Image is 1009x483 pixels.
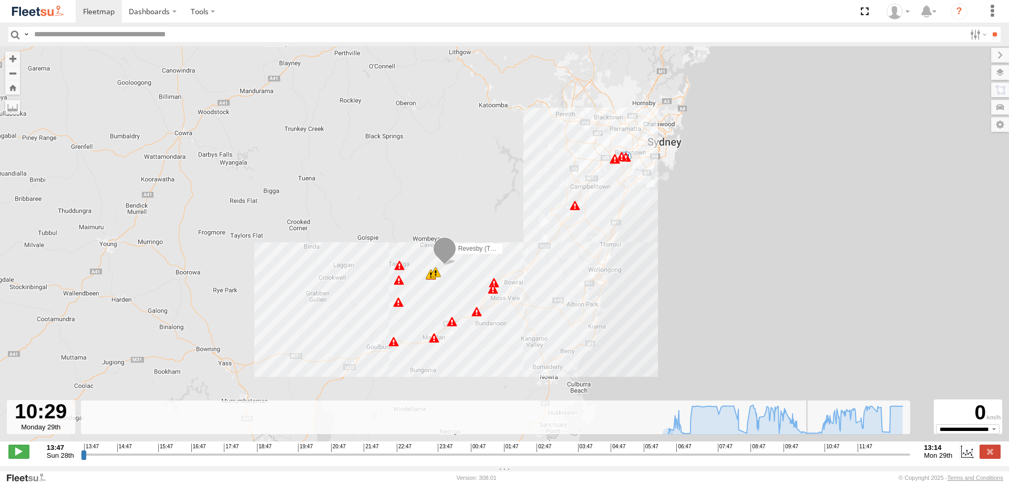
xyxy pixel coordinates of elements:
[504,444,519,452] span: 01:47
[5,80,20,95] button: Zoom Home
[47,451,74,459] span: Sun 28th Sep 2025
[948,475,1003,481] a: Terms and Conditions
[331,444,346,452] span: 20:47
[750,444,765,452] span: 08:47
[224,444,239,452] span: 17:47
[471,444,486,452] span: 00:47
[5,100,20,115] label: Measure
[578,444,593,452] span: 03:47
[951,3,967,20] i: ?
[825,444,839,452] span: 10:47
[899,475,1003,481] div: © Copyright 2025 -
[11,4,65,18] img: fleetsu-logo-horizontal.svg
[676,444,691,452] span: 06:47
[858,444,872,452] span: 11:47
[438,444,452,452] span: 23:47
[397,444,411,452] span: 22:47
[537,444,551,452] span: 02:47
[388,336,399,347] div: 6
[257,444,272,452] span: 18:47
[5,52,20,66] button: Zoom in
[924,451,952,459] span: Mon 29th Sep 2025
[298,444,313,452] span: 19:47
[6,472,54,483] a: Visit our Website
[426,270,436,280] div: 12
[5,66,20,80] button: Zoom out
[22,27,30,42] label: Search Query
[191,444,206,452] span: 16:47
[966,27,989,42] label: Search Filter Options
[117,444,132,452] span: 14:47
[718,444,733,452] span: 07:47
[611,444,625,452] span: 04:47
[784,444,798,452] span: 09:47
[991,117,1009,132] label: Map Settings
[935,401,1001,424] div: 0
[924,444,952,451] strong: 13:14
[84,444,99,452] span: 13:47
[8,445,29,458] label: Play/Stop
[458,244,557,252] span: Revesby (T07 - [PERSON_NAME])
[158,444,173,452] span: 15:47
[47,444,74,451] strong: 13:47
[980,445,1001,458] label: Close
[364,444,378,452] span: 21:47
[644,444,658,452] span: 05:47
[883,4,913,19] div: Ken Manners
[394,260,405,271] div: 6
[457,475,497,481] div: Version: 308.01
